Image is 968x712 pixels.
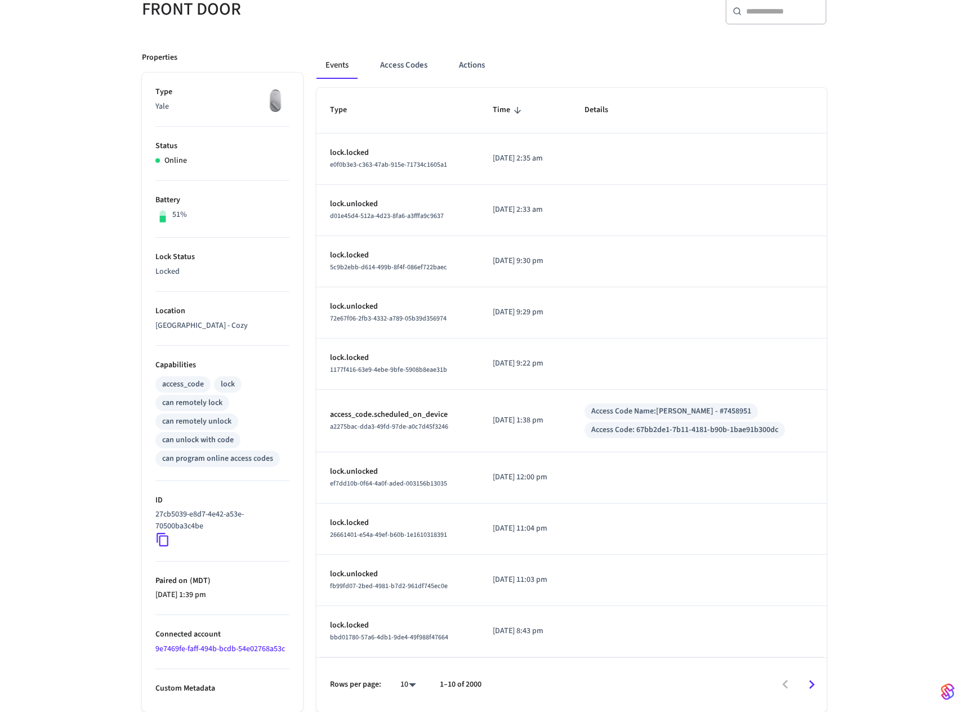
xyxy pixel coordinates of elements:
[395,677,422,693] div: 10
[162,379,204,390] div: access_code
[155,575,289,587] p: Paired on
[162,397,222,409] div: can remotely lock
[155,305,289,317] p: Location
[493,471,557,483] p: [DATE] 12:00 pm
[172,209,187,221] p: 51%
[330,301,466,313] p: lock.unlocked
[450,52,494,79] button: Actions
[330,211,444,221] span: d01e45d4-512a-4d23-8fa6-a3fffa9c9637
[493,574,557,586] p: [DATE] 11:03 pm
[155,251,289,263] p: Lock Status
[493,523,557,535] p: [DATE] 11:04 pm
[330,517,466,529] p: lock.locked
[591,424,778,436] div: Access Code: 67bb2de1-7b11-4181-b90b-1bae91b300dc
[330,679,381,691] p: Rows per page:
[155,86,289,98] p: Type
[330,250,466,261] p: lock.locked
[330,365,447,375] span: 1177f416-63e9-4ebe-9bfe-5908b8eae31b
[440,679,481,691] p: 1–10 of 2000
[155,629,289,640] p: Connected account
[188,575,211,586] span: ( MDT )
[330,479,447,488] span: ef7dd10b-0f64-4a0f-aded-003156b13035
[585,101,623,119] span: Details
[155,194,289,206] p: Battery
[330,422,448,431] span: a2275bac-dda3-49fd-97de-a0c7d45f3246
[316,88,827,657] table: sticky table
[155,140,289,152] p: Status
[155,643,285,655] a: 9e7469fe-faff-494b-bcdb-54e02768a53c
[330,314,447,323] span: 72e67f06-2fb3-4332-a789-05b39d356974
[221,379,235,390] div: lock
[799,671,825,698] button: Go to next page
[493,255,557,267] p: [DATE] 9:30 pm
[162,434,234,446] div: can unlock with code
[493,204,557,216] p: [DATE] 2:33 am
[330,466,466,478] p: lock.unlocked
[162,453,273,465] div: can program online access codes
[330,198,466,210] p: lock.unlocked
[155,683,289,695] p: Custom Metadata
[330,568,466,580] p: lock.unlocked
[155,320,289,332] p: [GEOGRAPHIC_DATA] - Cozy
[493,358,557,370] p: [DATE] 9:22 pm
[316,52,827,79] div: ant example
[493,306,557,318] p: [DATE] 9:29 pm
[155,495,289,506] p: ID
[164,155,187,167] p: Online
[155,509,285,532] p: 27cb5039-e8d7-4e42-a53e-70500ba3c4be
[155,589,289,601] p: [DATE] 1:39 pm
[493,153,557,164] p: [DATE] 2:35 am
[330,633,448,642] span: bbd01780-57a6-4db1-9de4-49f988f47664
[162,416,231,428] div: can remotely unlock
[330,160,447,170] span: e0f0b3e3-c363-47ab-915e-71734c1605a1
[155,359,289,371] p: Capabilities
[261,86,289,114] img: August Wifi Smart Lock 3rd Gen, Silver, Front
[330,581,448,591] span: fb99fd07-2bed-4981-b7d2-961df745ec0e
[330,530,447,540] span: 26661401-e54a-49ef-b60b-1e1610318391
[371,52,436,79] button: Access Codes
[493,415,557,426] p: [DATE] 1:38 pm
[330,352,466,364] p: lock.locked
[155,266,289,278] p: Locked
[142,52,177,64] p: Properties
[330,620,466,631] p: lock.locked
[330,147,466,159] p: lock.locked
[941,683,954,701] img: SeamLogoGradient.69752ec5.svg
[591,406,751,417] div: Access Code Name: [PERSON_NAME] - #7458951
[330,409,466,421] p: access_code.scheduled_on_device
[316,52,358,79] button: Events
[493,625,557,637] p: [DATE] 8:43 pm
[493,101,525,119] span: Time
[330,101,362,119] span: Type
[330,262,447,272] span: 5c9b2ebb-d614-499b-8f4f-086ef722baec
[155,101,289,113] p: Yale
